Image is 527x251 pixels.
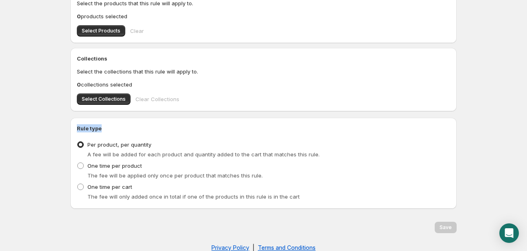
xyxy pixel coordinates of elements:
[77,13,81,19] b: 0
[253,244,255,251] span: |
[77,81,81,88] b: 0
[87,141,151,148] span: Per product, per quantity
[258,244,316,251] a: Terms and Conditions
[82,96,126,102] span: Select Collections
[87,162,142,169] span: One time per product
[77,12,450,20] p: products selected
[77,54,450,63] h2: Collections
[211,244,249,251] a: Privacy Policy
[77,25,125,37] button: Select Products
[77,93,131,105] button: Select Collections
[87,184,132,190] span: One time per cart
[87,172,263,179] span: The fee will be applied only once per product that matches this rule.
[87,193,300,200] span: The fee will only added once in total if one of the products in this rule is in the cart
[77,124,450,132] h2: Rule type
[77,67,450,76] p: Select the collections that this rule will apply to.
[82,28,120,34] span: Select Products
[77,80,450,89] p: collections selected
[87,151,320,158] span: A fee will be added for each product and quantity added to the cart that matches this rule.
[499,223,519,243] div: Open Intercom Messenger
